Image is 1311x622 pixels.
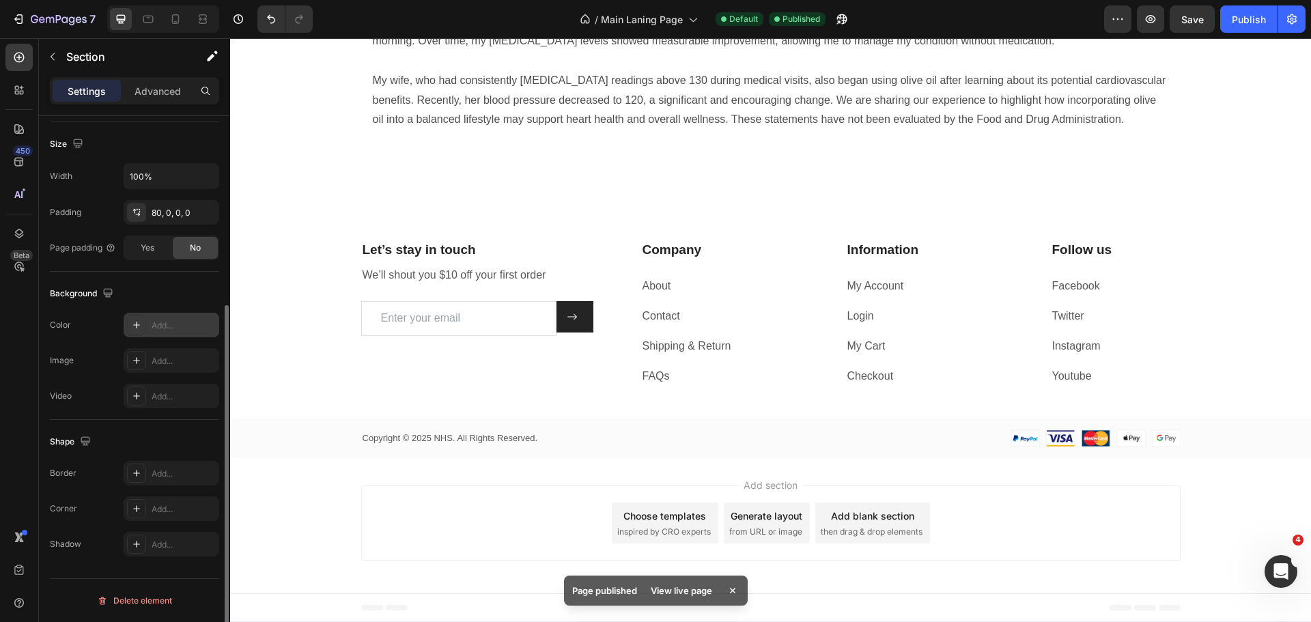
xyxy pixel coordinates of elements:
div: Border [50,467,76,479]
div: Corner [50,503,77,515]
div: Width [50,170,72,182]
div: View live page [643,581,720,600]
div: Image [50,354,74,367]
p: Advanced [135,84,181,98]
div: Add... [152,320,216,332]
div: Page padding [50,242,116,254]
button: 7 [5,5,102,33]
img: Alt Image [780,391,950,410]
span: Yes [141,242,154,254]
div: 80, 0, 0, 0 [152,207,216,219]
p: Information [617,203,799,221]
a: Twitter [822,272,854,283]
a: Shipping & Return [412,302,501,313]
div: Add blank section [601,470,684,485]
p: Follow us [822,203,949,221]
div: Shape [50,433,94,451]
button: Publish [1220,5,1278,33]
p: Copyright © 2025 NHS. All Rights Reserved. [132,393,528,407]
span: Main Laning Page [601,12,683,27]
a: Instagram [822,302,871,313]
a: Login [617,272,644,283]
span: No [190,242,201,254]
div: Background [50,285,116,303]
div: Size [50,135,86,154]
a: Contact [412,272,450,283]
p: Settings [68,84,106,98]
button: Save [1170,5,1215,33]
div: Add... [152,468,216,480]
a: Facebook [822,242,870,253]
p: Page published [572,584,637,597]
div: Delete element [97,593,172,609]
iframe: To enrich screen reader interactions, please activate Accessibility in Grammarly extension settings [230,38,1311,622]
span: Add section [508,440,573,454]
span: Default [729,13,758,25]
a: About [412,242,441,253]
a: Checkout [617,332,664,343]
a: My Account [617,242,674,253]
input: Auto [124,164,218,188]
div: Add... [152,391,216,403]
div: Beta [10,250,33,261]
button: Delete element [50,590,219,612]
div: Choose templates [393,470,476,485]
div: Shadow [50,538,81,550]
span: inspired by CRO experts [387,487,481,500]
div: Add... [152,539,216,551]
div: Undo/Redo [257,5,313,33]
p: Company [412,203,594,221]
span: from URL or image [499,487,572,500]
span: then drag & drop elements [591,487,692,500]
div: Color [50,319,71,331]
span: / [595,12,598,27]
div: Generate layout [501,470,572,485]
div: 450 [13,145,33,156]
a: Youtube [822,332,862,343]
span: Published [783,13,820,25]
span: Save [1181,14,1204,25]
p: 7 [89,11,96,27]
span: 4 [1293,535,1303,546]
iframe: Intercom live chat [1265,555,1297,588]
p: Section [66,48,178,65]
div: Publish [1232,12,1266,27]
a: My Cart [617,302,655,313]
div: Video [50,390,72,402]
div: Add... [152,355,216,367]
a: FAQs [412,332,440,343]
div: Padding [50,206,81,218]
div: Add... [152,503,216,515]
